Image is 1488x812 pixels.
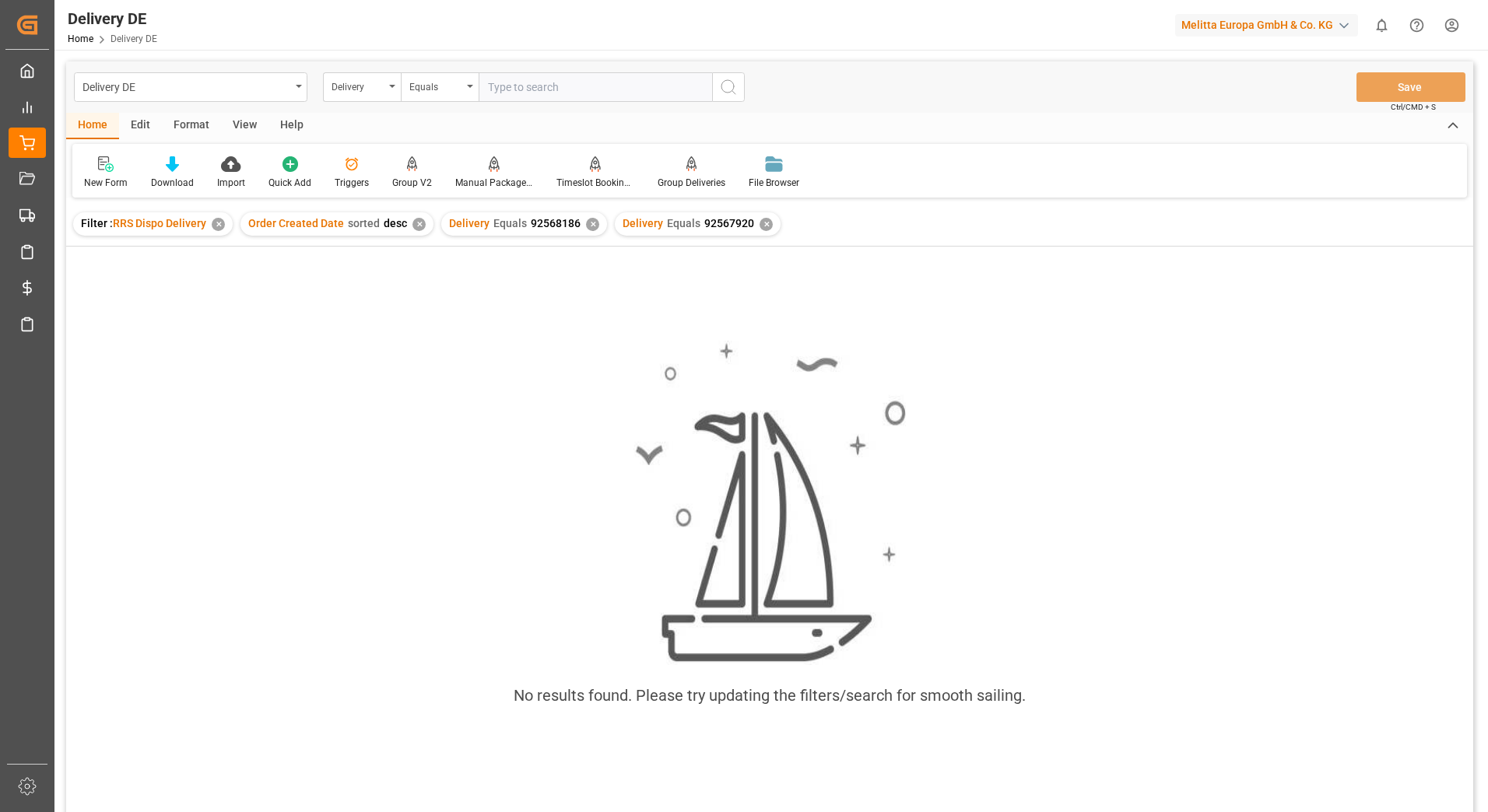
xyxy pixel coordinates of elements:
[81,217,113,229] span: Filter :
[162,113,221,139] div: Format
[84,176,128,190] div: New Form
[332,76,384,94] div: Delivery
[1399,8,1434,43] button: Help Center
[248,217,344,229] span: Order Created Date
[712,72,745,102] button: search button
[348,217,380,229] span: sorted
[384,217,407,229] span: desc
[68,7,157,30] div: Delivery DE
[74,72,307,102] button: open menu
[268,176,311,190] div: Quick Add
[449,217,490,229] span: Delivery
[268,113,315,139] div: Help
[392,176,432,190] div: Group V2
[760,218,773,231] div: ✕
[412,218,426,231] div: ✕
[217,176,245,190] div: Import
[1175,10,1364,40] button: Melitta Europa GmbH & Co. KG
[1391,101,1436,113] span: Ctrl/CMD + S
[323,72,401,102] button: open menu
[409,76,462,94] div: Equals
[1356,72,1465,102] button: Save
[119,113,162,139] div: Edit
[667,217,700,229] span: Equals
[401,72,479,102] button: open menu
[531,217,581,229] span: 92568186
[82,76,290,96] div: Delivery DE
[1364,8,1399,43] button: show 0 new notifications
[335,176,369,190] div: Triggers
[479,72,712,102] input: Type to search
[455,176,533,190] div: Manual Package TypeDetermination
[151,176,194,190] div: Download
[514,684,1026,707] div: No results found. Please try updating the filters/search for smooth sailing.
[493,217,527,229] span: Equals
[221,113,268,139] div: View
[113,217,206,229] span: RRS Dispo Delivery
[212,218,225,231] div: ✕
[623,217,663,229] span: Delivery
[1175,14,1358,37] div: Melitta Europa GmbH & Co. KG
[633,341,906,666] img: smooth_sailing.jpeg
[586,218,599,231] div: ✕
[704,217,754,229] span: 92567920
[658,176,725,190] div: Group Deliveries
[66,113,119,139] div: Home
[556,176,634,190] div: Timeslot Booking Report
[749,176,799,190] div: File Browser
[68,33,93,44] a: Home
